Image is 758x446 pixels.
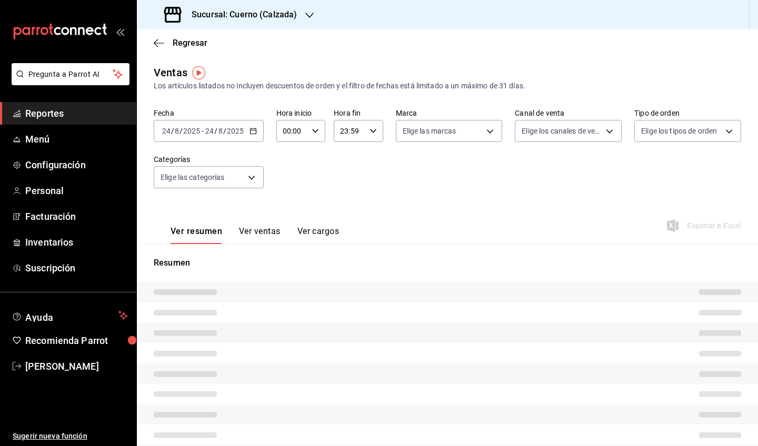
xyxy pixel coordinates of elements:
span: Inventarios [25,235,128,249]
span: / [214,127,217,135]
span: Recomienda Parrot [25,333,128,348]
p: Resumen [154,257,741,269]
input: ---- [226,127,244,135]
input: -- [218,127,223,135]
span: / [171,127,174,135]
a: Pregunta a Parrot AI [7,76,129,87]
span: Pregunta a Parrot AI [28,69,113,80]
label: Hora fin [334,109,383,117]
div: Ventas [154,65,187,80]
span: Elige los tipos de orden [641,126,717,136]
span: / [179,127,183,135]
label: Hora inicio [276,109,325,117]
span: Ayuda [25,309,114,322]
span: [PERSON_NAME] [25,359,128,373]
label: Categorías [154,156,264,163]
div: navigation tabs [171,226,339,244]
input: -- [162,127,171,135]
div: Los artículos listados no incluyen descuentos de orden y el filtro de fechas está limitado a un m... [154,80,741,92]
span: Reportes [25,106,128,120]
label: Fecha [154,109,264,117]
button: Ver ventas [239,226,281,244]
span: Regresar [173,38,207,48]
button: Pregunta a Parrot AI [12,63,129,85]
span: Facturación [25,209,128,224]
input: -- [205,127,214,135]
span: Suscripción [25,261,128,275]
label: Canal de venta [515,109,622,117]
input: -- [174,127,179,135]
h3: Sucursal: Cuerno (Calzada) [183,8,297,21]
span: Personal [25,184,128,198]
img: Tooltip marker [192,66,205,79]
span: Menú [25,132,128,146]
button: Ver resumen [171,226,222,244]
label: Marca [396,109,503,117]
span: Elige los canales de venta [522,126,602,136]
label: Tipo de orden [634,109,741,117]
span: Elige las categorías [161,172,225,183]
button: open_drawer_menu [116,27,124,36]
button: Regresar [154,38,207,48]
span: Sugerir nueva función [13,431,128,442]
span: - [202,127,204,135]
span: / [223,127,226,135]
span: Configuración [25,158,128,172]
span: Elige las marcas [403,126,456,136]
button: Ver cargos [297,226,340,244]
input: ---- [183,127,201,135]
